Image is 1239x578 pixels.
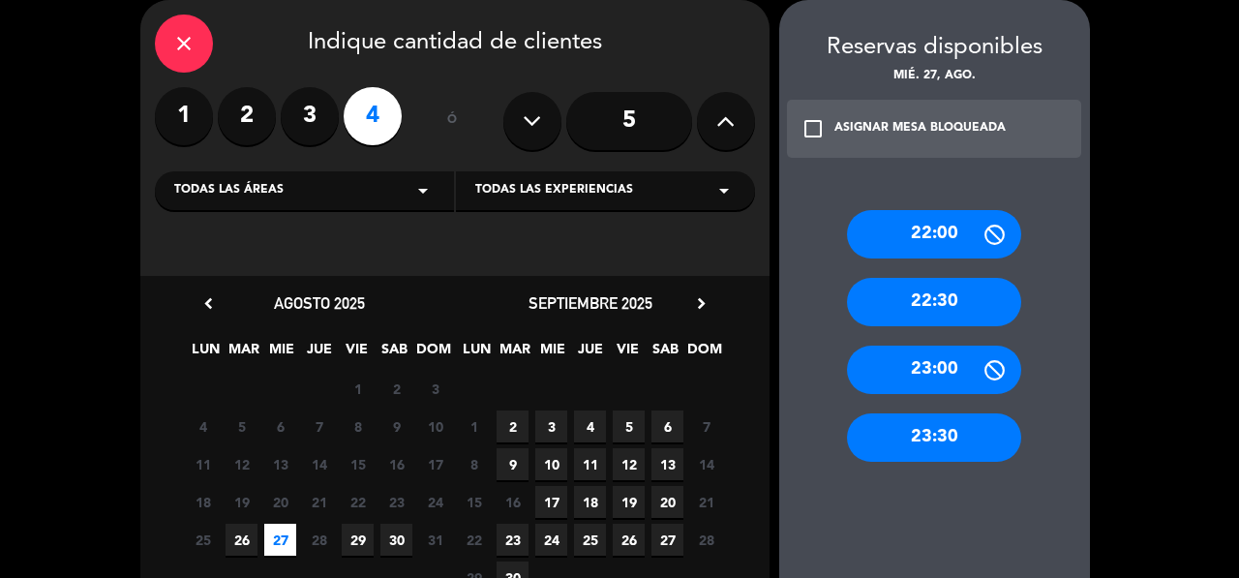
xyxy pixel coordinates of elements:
div: ó [421,87,484,155]
span: 10 [419,411,451,442]
span: 20 [264,486,296,518]
span: VIE [612,338,644,370]
span: 12 [226,448,257,480]
span: DOM [687,338,719,370]
span: 4 [187,411,219,442]
span: 26 [613,524,645,556]
span: LUN [190,338,222,370]
span: 12 [613,448,645,480]
div: Reservas disponibles [779,29,1090,67]
span: 20 [651,486,683,518]
span: 14 [690,448,722,480]
span: 2 [380,373,412,405]
span: 13 [264,448,296,480]
span: 25 [574,524,606,556]
span: 19 [226,486,257,518]
span: 25 [187,524,219,556]
span: 21 [690,486,722,518]
label: 2 [218,87,276,145]
span: 17 [535,486,567,518]
div: 23:30 [847,413,1021,462]
div: 23:00 [847,346,1021,394]
span: DOM [416,338,448,370]
span: 3 [535,411,567,442]
span: JUE [574,338,606,370]
div: Indique cantidad de clientes [155,15,755,73]
span: 27 [651,524,683,556]
span: 5 [613,411,645,442]
span: 23 [380,486,412,518]
span: 15 [458,486,490,518]
span: 28 [303,524,335,556]
i: arrow_drop_down [411,179,435,202]
i: chevron_right [691,293,711,314]
span: 28 [690,524,722,556]
span: 22 [342,486,374,518]
span: 22 [458,524,490,556]
span: 6 [264,411,296,442]
span: 7 [690,411,722,442]
span: 5 [226,411,257,442]
span: 26 [226,524,257,556]
span: 3 [419,373,451,405]
span: 11 [574,448,606,480]
span: 27 [264,524,296,556]
span: MAR [227,338,259,370]
span: Todas las áreas [174,181,284,200]
span: 14 [303,448,335,480]
span: 24 [419,486,451,518]
span: 17 [419,448,451,480]
div: ASIGNAR MESA BLOQUEADA [834,119,1006,138]
span: 7 [303,411,335,442]
div: 22:00 [847,210,1021,259]
div: 22:30 [847,278,1021,326]
span: septiembre 2025 [529,293,652,313]
span: 16 [497,486,529,518]
span: 24 [535,524,567,556]
span: LUN [461,338,493,370]
span: SAB [650,338,681,370]
i: close [172,32,196,55]
span: agosto 2025 [274,293,365,313]
span: MIE [265,338,297,370]
span: 13 [651,448,683,480]
span: 31 [419,524,451,556]
label: 1 [155,87,213,145]
label: 3 [281,87,339,145]
span: 10 [535,448,567,480]
span: 4 [574,411,606,442]
span: 2 [497,411,529,442]
span: 15 [342,448,374,480]
span: 11 [187,448,219,480]
span: SAB [378,338,410,370]
label: 4 [344,87,402,145]
span: 8 [342,411,374,442]
div: mié. 27, ago. [779,67,1090,86]
span: 30 [380,524,412,556]
span: 21 [303,486,335,518]
span: 9 [497,448,529,480]
span: VIE [341,338,373,370]
i: arrow_drop_down [712,179,736,202]
span: 18 [574,486,606,518]
i: chevron_left [198,293,219,314]
span: MAR [499,338,530,370]
span: JUE [303,338,335,370]
span: 8 [458,448,490,480]
span: 16 [380,448,412,480]
span: 1 [342,373,374,405]
span: Todas las experiencias [475,181,633,200]
span: 1 [458,411,490,442]
span: 29 [342,524,374,556]
span: MIE [536,338,568,370]
span: 9 [380,411,412,442]
i: check_box_outline_blank [801,117,825,140]
span: 18 [187,486,219,518]
span: 23 [497,524,529,556]
span: 19 [613,486,645,518]
span: 6 [651,411,683,442]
